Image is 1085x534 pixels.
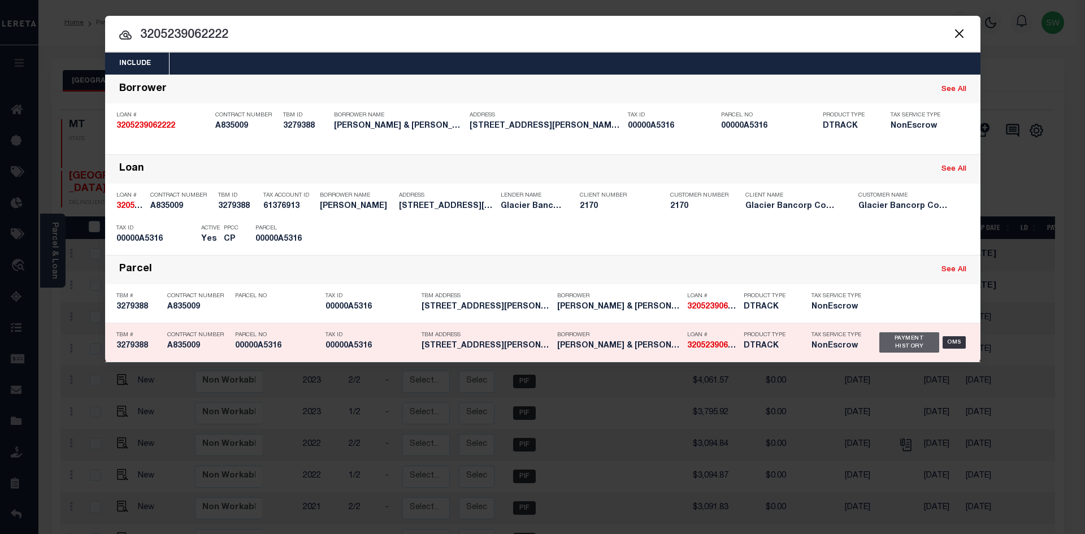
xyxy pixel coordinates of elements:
p: Tax Service Type [811,332,862,338]
h5: 00000A5316 [325,341,416,351]
h5: 191 LUMP GULCH RD CLANCY MT 596... [422,341,552,351]
h5: NonEscrow [811,341,862,351]
button: Close [952,26,967,41]
p: Parcel [255,225,306,232]
h5: DTRACK [823,121,874,131]
p: Parcel No [235,332,320,338]
h5: 3279388 [116,302,162,312]
p: PPCC [224,225,238,232]
h5: 191 LUMP GULCH CLANCY MT 59634 [399,202,495,211]
h5: A835009 [150,202,212,211]
p: TBM Address [422,293,552,299]
p: TBM # [116,293,162,299]
p: Tax ID [325,293,416,299]
h5: PAUL PETERSON [320,202,393,211]
h5: 191 LUMP GULCH RD CLANCY MT 596... [470,121,622,131]
h5: 3279388 [283,121,328,131]
p: Client Name [745,192,841,199]
p: TBM ID [218,192,258,199]
p: Product Type [744,332,795,338]
h5: A835009 [215,121,277,131]
h5: 61376913 [263,202,314,211]
p: Customer Name [858,192,954,199]
a: See All [941,86,966,93]
h5: PAUL & STACEY PETERSON [557,302,682,312]
p: Contract Number [167,332,229,338]
h5: NonEscrow [891,121,947,131]
p: Tax Service Type [891,112,947,119]
h5: DTRACK [744,341,795,351]
div: OMS [943,336,966,349]
h5: 3279388 [218,202,258,211]
h5: 00000A5316 [721,121,817,131]
p: Borrower [557,332,682,338]
p: Tax ID [116,225,196,232]
h5: NonEscrow [811,302,862,312]
p: Product Type [823,112,874,119]
h5: 3205239062222 [116,121,210,131]
p: Address [399,192,495,199]
h5: PAUL & STACEY PETERSON [557,341,682,351]
p: Tax Account ID [263,192,314,199]
input: Start typing... [105,25,980,45]
h5: CP [224,235,238,244]
p: Tax ID [325,332,416,338]
p: Borrower [557,293,682,299]
h5: DTRACK [744,302,795,312]
p: Product Type [744,293,795,299]
h5: 2170 [670,202,727,211]
h5: 00000A5316 [325,302,416,312]
h5: 3205239062222 [687,302,738,312]
div: Payment History [879,332,940,353]
p: Parcel No [721,112,817,119]
p: Tax Service Type [811,293,862,299]
p: Active [201,225,220,232]
p: Lender Name [501,192,563,199]
p: Tax ID [628,112,715,119]
h5: A835009 [167,341,229,351]
strong: 3205239062222 [687,303,746,311]
p: Loan # [116,192,145,199]
p: Address [470,112,622,119]
p: Loan # [116,112,210,119]
h5: 191 LUMP GULCH RD CLANCY MT 596... [422,302,552,312]
p: Parcel No [235,293,320,299]
h5: 00000A5316 [116,235,196,244]
div: Parcel [119,263,152,276]
p: Contract Number [215,112,277,119]
p: Borrower Name [320,192,393,199]
h5: PAUL & STACEY PETERSON [334,121,464,131]
h5: A835009 [167,302,229,312]
h5: Glacier Bancorp Commercial [501,202,563,211]
h5: 00000A5316 [235,341,320,351]
p: Borrower Name [334,112,464,119]
p: Loan # [687,293,738,299]
h5: Glacier Bancorp Commercial [858,202,954,211]
strong: 3205239062222 [687,342,746,350]
h5: 3205239062222 [687,341,738,351]
a: See All [941,266,966,273]
h5: Glacier Bancorp Commercial [745,202,841,211]
p: TBM Address [422,332,552,338]
p: Contract Number [150,192,212,199]
h5: 3279388 [116,341,162,351]
p: Client Number [580,192,653,199]
h5: 00000A5316 [255,235,306,244]
p: Customer Number [670,192,728,199]
p: TBM ID [283,112,328,119]
div: Borrower [119,83,167,96]
a: See All [941,166,966,173]
h5: 2170 [580,202,653,211]
p: TBM # [116,332,162,338]
h5: 3205239062222 [116,202,145,211]
strong: 3205239062222 [116,202,175,210]
button: Include [105,53,165,75]
h5: Yes [201,235,218,244]
h5: 00000A5316 [628,121,715,131]
p: Loan # [687,332,738,338]
strong: 3205239062222 [116,122,175,130]
p: Contract Number [167,293,229,299]
div: Loan [119,163,144,176]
